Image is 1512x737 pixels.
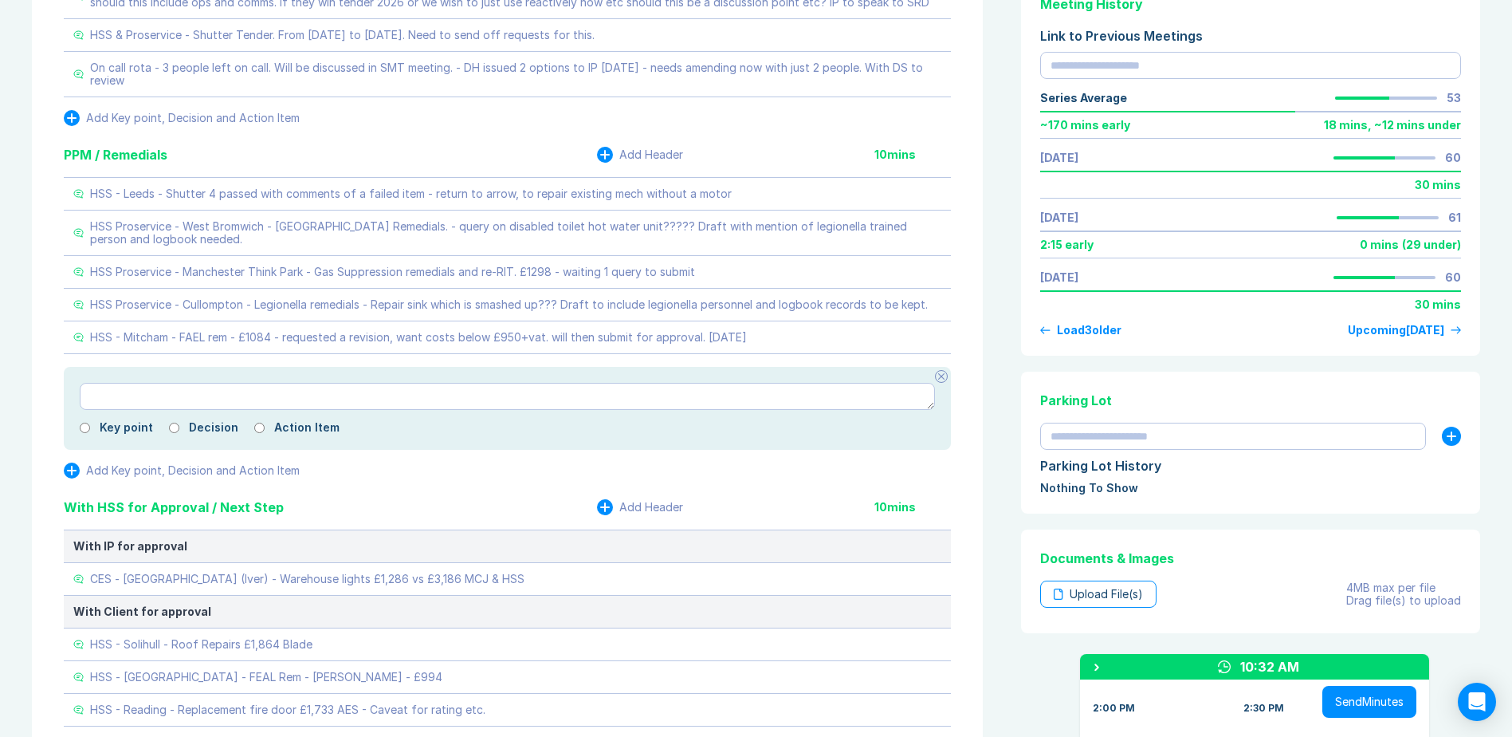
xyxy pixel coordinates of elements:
[90,331,747,344] div: HSS - Mitcham - FAEL rem - £1084 - requested a revision, want costs below £950+vat. will then sub...
[1445,152,1461,164] div: 60
[1040,391,1461,410] div: Parking Lot
[1415,298,1461,311] div: 30 mins
[1415,179,1461,191] div: 30 mins
[1447,92,1461,104] div: 53
[619,148,683,161] div: Add Header
[90,29,595,41] div: HSS & Proservice - Shutter Tender. From [DATE] to [DATE]. Need to send off requests for this.
[86,464,300,477] div: Add Key point, Decision and Action Item
[1040,549,1461,568] div: Documents & Images
[1402,238,1461,251] div: ( 29 under )
[874,148,951,161] div: 10 mins
[1040,482,1461,495] div: Nothing To Show
[90,638,312,651] div: HSS - Solihull - Roof Repairs £1,864 Blade
[1040,119,1130,132] div: ~ 170 mins early
[90,298,928,311] div: HSS Proservice - Cullompton - Legionella remedials - Repair sink which is smashed up??? Draft to ...
[1040,271,1078,284] a: [DATE]
[1040,152,1078,164] a: [DATE]
[1040,211,1078,224] a: [DATE]
[597,499,683,515] button: Add Header
[1040,26,1461,45] div: Link to Previous Meetings
[1040,581,1157,608] div: Upload File(s)
[1360,238,1399,251] div: 0 mins
[90,266,695,278] div: HSS Proservice - Manchester Think Park - Gas Suppression remedials and re-RIT. £1298 - waiting 1 ...
[619,501,683,514] div: Add Header
[1458,683,1496,721] div: Open Intercom Messenger
[597,147,683,163] button: Add Header
[86,112,300,124] div: Add Key point, Decision and Action Item
[64,463,300,479] button: Add Key point, Decision and Action Item
[90,61,941,87] div: On call rota - 3 people left on call. Will be discussed in SMT meeting. - DH issued 2 options to ...
[1346,581,1461,594] div: 4MB max per file
[1346,594,1461,607] div: Drag file(s) to upload
[1093,702,1135,715] div: 2:00 PM
[90,187,732,200] div: HSS - Leeds - Shutter 4 passed with comments of a failed item - return to arrow, to repair existi...
[874,501,951,514] div: 10 mins
[1040,456,1461,475] div: Parking Lot History
[1324,119,1461,132] div: 18 mins , ~ 12 mins under
[64,498,284,517] div: With HSS for Approval / Next Step
[1040,238,1094,251] div: 2:15 early
[100,421,153,434] label: Key point
[64,110,300,126] button: Add Key point, Decision and Action Item
[1240,657,1299,676] div: 10:32 AM
[1322,686,1416,718] button: SendMinutes
[90,220,941,246] div: HSS Proservice - West Bromwich - [GEOGRAPHIC_DATA] Remedials. - query on disabled toilet hot wate...
[1243,702,1284,715] div: 2:30 PM
[1348,324,1461,337] a: Upcoming[DATE]
[1348,324,1444,337] div: Upcoming [DATE]
[90,573,524,585] div: CES - [GEOGRAPHIC_DATA] (Iver) - Warehouse lights £1,286 vs £3,186 MCJ & HSS
[90,703,485,716] div: HSS - Reading - Replacement fire door £1,733 AES - Caveat for rating etc.
[1445,271,1461,284] div: 60
[274,421,340,434] label: Action Item
[1057,324,1121,337] div: Load 3 older
[189,421,238,434] label: Decision
[73,605,941,618] div: With Client for approval
[64,145,167,164] div: PPM / Remedials
[1040,92,1127,104] div: Series Average
[90,671,442,684] div: HSS - [GEOGRAPHIC_DATA] - FEAL Rem - [PERSON_NAME] - £994
[1448,211,1461,224] div: 61
[73,540,941,553] div: With IP for approval
[1040,324,1121,337] button: Load3older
